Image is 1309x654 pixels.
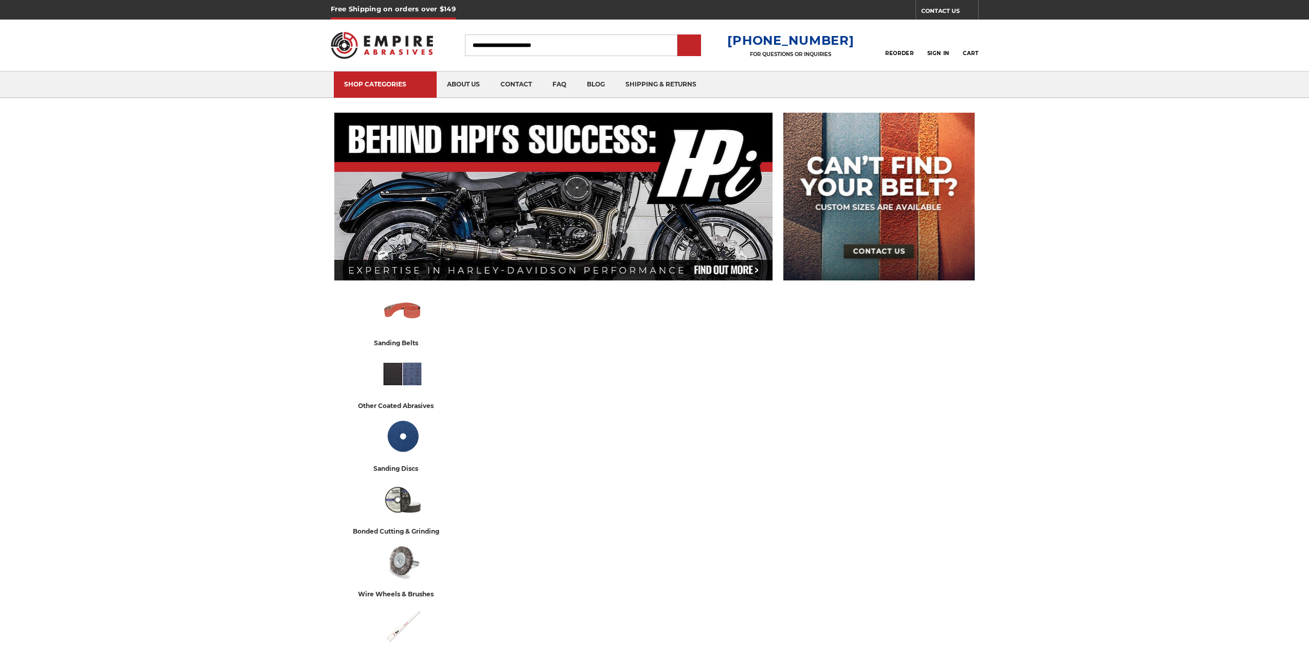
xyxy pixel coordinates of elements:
a: sanding belts [338,290,467,348]
img: Metal Saw Blades [381,604,424,646]
a: about us [437,72,490,98]
input: Submit [679,36,700,56]
a: wire wheels & brushes [338,541,467,599]
a: contact [490,72,542,98]
img: Other Coated Abrasives [381,352,424,395]
a: sanding discs [338,415,467,474]
img: Wire Wheels & Brushes [381,541,424,584]
span: Reorder [885,50,913,57]
a: other coated abrasives [338,352,467,411]
span: Cart [963,50,978,57]
a: faq [542,72,577,98]
div: sanding belts [374,338,432,348]
a: SHOP CATEGORIES [334,72,437,98]
a: blog [577,72,615,98]
a: shipping & returns [615,72,707,98]
div: wire wheels & brushes [358,589,447,599]
img: Banner for an interview featuring Horsepower Inc who makes Harley performance upgrades featured o... [334,113,773,280]
img: Bonded Cutting & Grinding [381,478,424,521]
img: Sanding Belts [381,290,424,332]
img: Sanding Discs [381,415,424,458]
a: CONTACT US [921,5,978,20]
a: Cart [963,34,978,57]
img: promo banner for custom belts. [783,113,975,280]
span: Sign In [927,50,949,57]
div: other coated abrasives [358,400,447,411]
img: Empire Abrasives [331,25,434,65]
div: bonded cutting & grinding [353,526,453,537]
a: [PHONE_NUMBER] [727,33,854,48]
a: Reorder [885,34,913,56]
a: bonded cutting & grinding [338,478,467,537]
p: FOR QUESTIONS OR INQUIRIES [727,51,854,58]
div: sanding discs [373,463,432,474]
div: SHOP CATEGORIES [344,80,426,88]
